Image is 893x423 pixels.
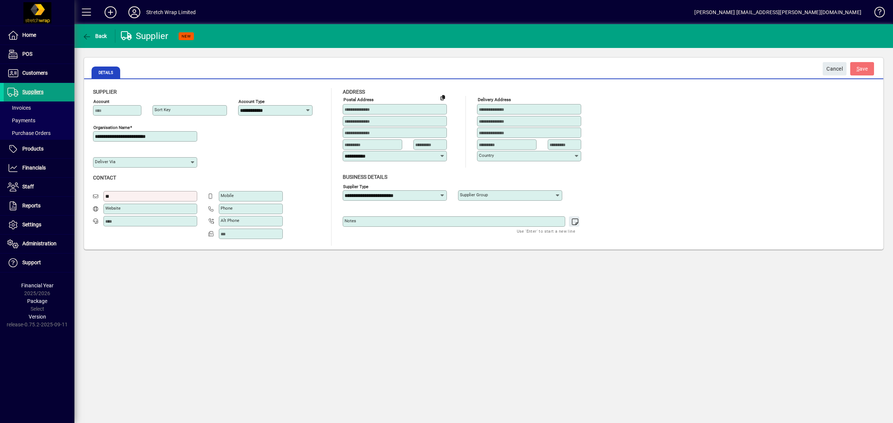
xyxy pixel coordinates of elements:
span: Financial Year [21,282,54,288]
mat-label: Sort key [154,107,170,112]
span: Package [27,298,47,304]
mat-label: Account [93,99,109,104]
mat-hint: Use 'Enter' to start a new line [517,227,575,235]
span: Home [22,32,36,38]
div: Supplier [121,30,169,42]
span: NEW [182,34,191,39]
div: Stretch Wrap Limited [146,6,196,18]
span: Financials [22,165,46,171]
a: Purchase Orders [4,127,74,139]
mat-label: Country [479,153,494,158]
a: Invoices [4,101,74,114]
a: Home [4,26,74,45]
span: Contact [93,175,116,181]
mat-label: Notes [345,218,356,223]
mat-label: Deliver via [95,159,115,164]
button: Save [850,62,874,75]
app-page-header-button: Back [74,29,115,43]
mat-label: Mobile [221,193,234,198]
button: Back [80,29,109,43]
mat-label: Alt Phone [221,218,239,223]
button: Cancel [823,62,846,75]
span: Business details [343,174,387,180]
div: [PERSON_NAME] [EMAIL_ADDRESS][PERSON_NAME][DOMAIN_NAME] [694,6,861,18]
a: Financials [4,159,74,177]
a: Knowledge Base [869,1,884,26]
span: Support [22,259,41,265]
span: Suppliers [22,89,44,95]
button: Copy to Delivery address [437,91,449,103]
span: Settings [22,222,41,227]
span: Invoices [7,105,31,111]
span: Payments [7,117,35,123]
span: Administration [22,240,57,246]
span: POS [22,51,32,57]
span: Back [82,33,107,39]
span: Address [343,89,365,95]
mat-label: Supplier type [343,184,368,189]
mat-label: Supplier group [460,192,488,197]
span: Cancel [826,63,843,75]
a: Support [4,254,74,272]
a: Products [4,140,74,158]
span: Reports [22,203,41,209]
button: Add [99,6,122,19]
a: Settings [4,216,74,234]
span: Supplier [93,89,117,95]
button: Profile [122,6,146,19]
mat-label: Phone [221,206,233,211]
a: Administration [4,235,74,253]
mat-label: Account Type [239,99,265,104]
a: Staff [4,178,74,196]
span: Customers [22,70,48,76]
a: Customers [4,64,74,83]
span: ave [857,63,868,75]
a: Payments [4,114,74,127]
span: Products [22,146,44,152]
span: Version [29,314,46,320]
span: Staff [22,184,34,190]
a: POS [4,45,74,64]
span: Purchase Orders [7,130,51,136]
mat-label: Organisation name [93,125,130,130]
span: Details [92,67,120,78]
span: S [857,66,860,72]
mat-label: Website [105,206,121,211]
a: Reports [4,197,74,215]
